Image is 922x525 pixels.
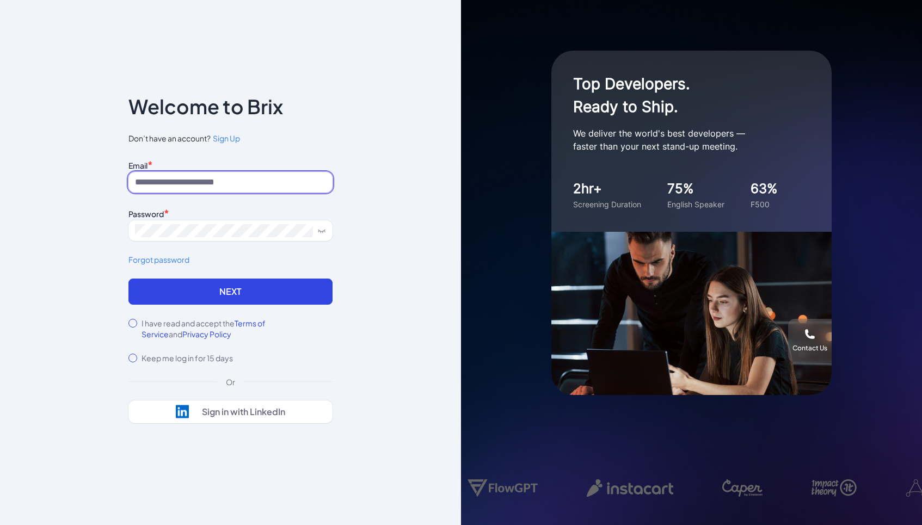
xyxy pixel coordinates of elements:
[788,319,832,362] button: Contact Us
[128,160,147,170] label: Email
[142,353,233,363] label: Keep me log in for 15 days
[792,344,827,353] div: Contact Us
[751,199,778,210] div: F500
[211,133,240,144] a: Sign Up
[667,179,724,199] div: 75%
[128,209,164,219] label: Password
[573,179,641,199] div: 2hr+
[573,72,791,118] h1: Top Developers. Ready to Ship.
[182,329,231,339] span: Privacy Policy
[128,98,283,115] p: Welcome to Brix
[128,279,333,305] button: Next
[573,127,791,153] p: We deliver the world's best developers — faster than your next stand-up meeting.
[142,318,333,339] label: I have read and accept the and
[142,318,266,339] span: Terms of Service
[751,179,778,199] div: 63%
[128,254,333,265] a: Forgot password
[213,133,240,143] span: Sign Up
[217,376,244,387] div: Or
[202,406,285,417] div: Sign in with LinkedIn
[128,400,333,423] button: Sign in with LinkedIn
[667,199,724,210] div: English Speaker
[573,199,641,210] div: Screening Duration
[128,133,333,144] span: Don’t have an account?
